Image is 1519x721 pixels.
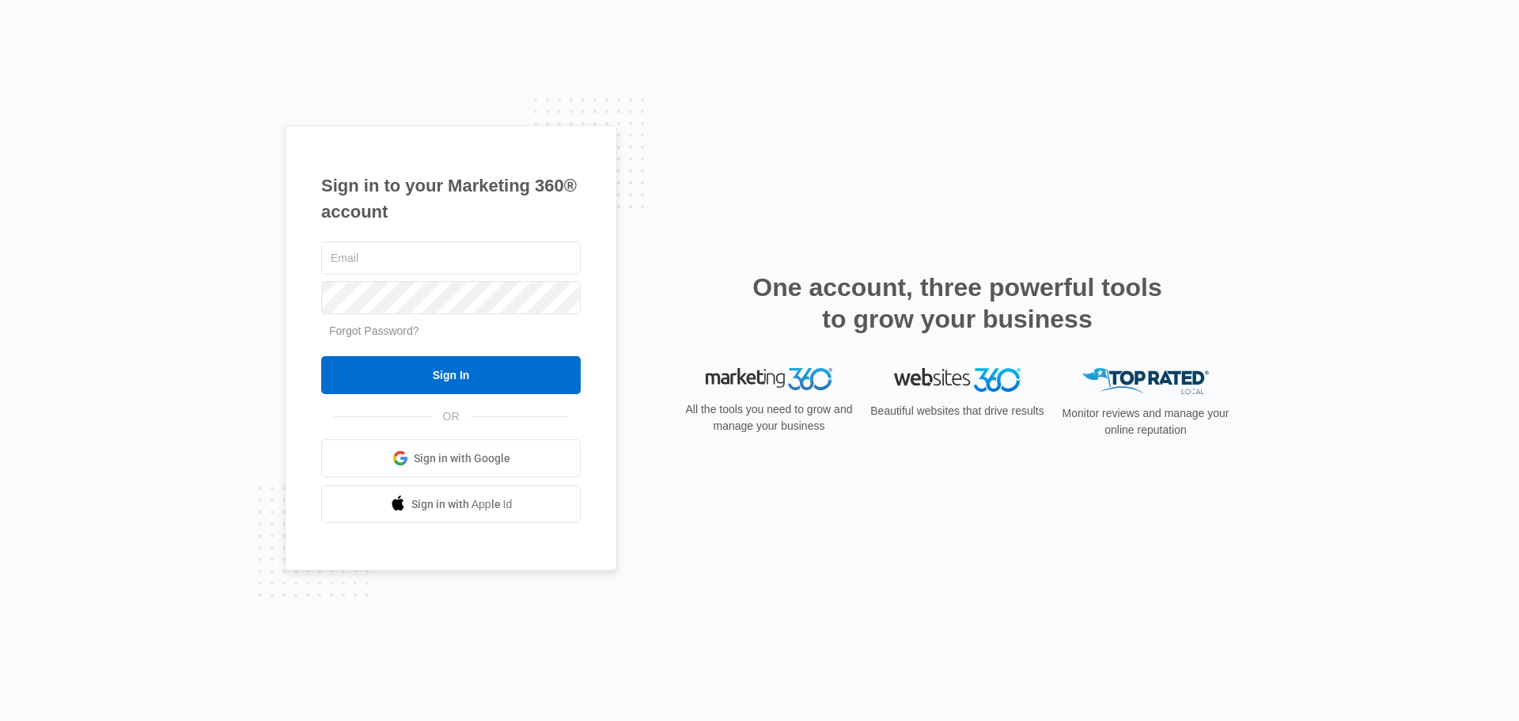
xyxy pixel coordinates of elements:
[321,485,581,523] a: Sign in with Apple Id
[680,401,858,434] p: All the tools you need to grow and manage your business
[1082,368,1209,394] img: Top Rated Local
[1057,405,1234,438] p: Monitor reviews and manage your online reputation
[321,356,581,394] input: Sign In
[411,496,513,513] span: Sign in with Apple Id
[748,271,1167,335] h2: One account, three powerful tools to grow your business
[432,408,471,425] span: OR
[414,450,510,467] span: Sign in with Google
[321,439,581,477] a: Sign in with Google
[869,403,1046,419] p: Beautiful websites that drive results
[706,368,832,390] img: Marketing 360
[321,241,581,275] input: Email
[894,368,1021,391] img: Websites 360
[321,173,581,225] h1: Sign in to your Marketing 360® account
[329,324,419,337] a: Forgot Password?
